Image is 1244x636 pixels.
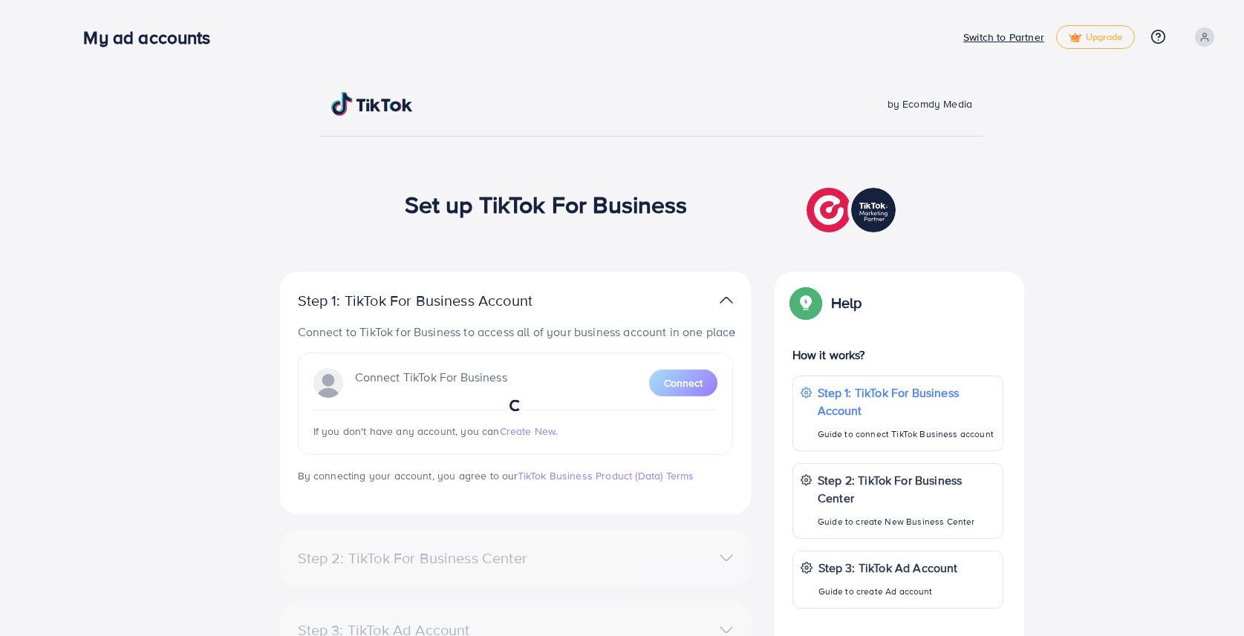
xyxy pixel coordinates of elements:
p: Help [831,294,862,312]
img: TikTok partner [720,289,733,311]
p: Step 1: TikTok For Business Account [298,292,580,309]
img: TikTok partner [807,184,899,236]
p: Switch to Partner [963,28,1044,46]
p: How it works? [792,346,1003,364]
p: Step 3: TikTok Ad Account [818,559,958,577]
p: Step 2: TikTok For Business Center [818,471,995,507]
h3: My ad accounts [83,27,222,48]
h1: Set up TikTok For Business [405,190,688,218]
img: Popup guide [792,289,819,316]
span: by Ecomdy Media [888,96,972,111]
p: Step 1: TikTok For Business Account [818,384,995,419]
p: Guide to connect TikTok Business account [818,425,995,443]
img: tick [1069,33,1081,43]
p: Guide to create New Business Center [818,513,995,531]
a: tickUpgrade [1056,25,1135,49]
span: Upgrade [1069,32,1122,43]
img: TikTok [331,92,413,116]
p: Guide to create Ad account [818,583,958,600]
